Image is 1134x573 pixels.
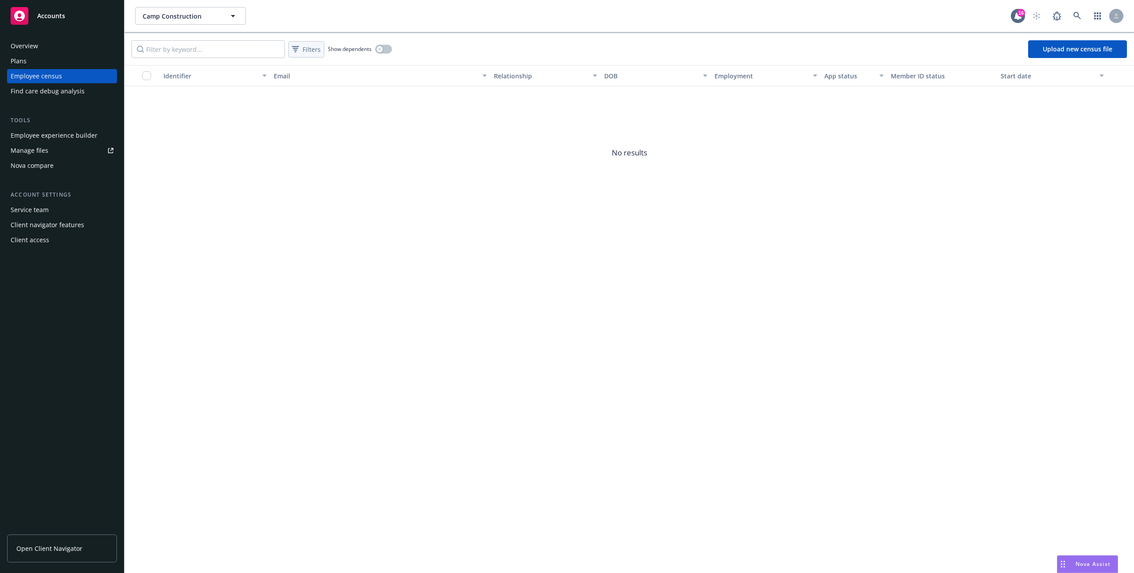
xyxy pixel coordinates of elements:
[887,65,998,86] button: Member ID status
[7,84,117,98] a: Find care debug analysis
[1068,7,1086,25] a: Search
[11,159,54,173] div: Nova compare
[303,45,321,54] span: Filters
[290,43,322,56] span: Filters
[7,116,117,125] div: Tools
[270,65,490,86] button: Email
[1048,7,1066,25] a: Report a Bug
[37,12,65,19] span: Accounts
[7,4,117,28] a: Accounts
[11,143,48,158] div: Manage files
[715,71,808,81] div: Employment
[7,69,117,83] a: Employee census
[11,69,62,83] div: Employee census
[1028,7,1045,25] a: Start snowing
[1076,560,1111,568] span: Nova Assist
[604,71,698,81] div: DOB
[11,39,38,53] div: Overview
[7,54,117,68] a: Plans
[1089,7,1107,25] a: Switch app
[494,71,587,81] div: Relationship
[135,7,246,25] button: Camp Construction
[274,71,477,81] div: Email
[11,84,85,98] div: Find care debug analysis
[124,86,1134,219] span: No results
[601,65,711,86] button: DOB
[7,143,117,158] a: Manage files
[11,218,84,232] div: Client navigator features
[7,190,117,199] div: Account settings
[143,12,219,21] span: Camp Construction
[328,45,372,53] span: Show dependents
[7,128,117,143] a: Employee experience builder
[997,65,1107,86] button: Start date
[7,218,117,232] a: Client navigator features
[142,71,151,80] input: Select all
[891,71,994,81] div: Member ID status
[7,159,117,173] a: Nova compare
[821,65,887,86] button: App status
[11,233,49,247] div: Client access
[1001,71,1094,81] div: Start date
[1057,555,1118,573] button: Nova Assist
[16,544,82,553] span: Open Client Navigator
[160,65,270,86] button: Identifier
[490,65,601,86] button: Relationship
[288,41,324,58] button: Filters
[7,203,117,217] a: Service team
[11,203,49,217] div: Service team
[7,233,117,247] a: Client access
[1057,556,1068,573] div: Drag to move
[824,71,874,81] div: App status
[11,128,97,143] div: Employee experience builder
[1028,40,1127,58] a: Upload new census file
[7,39,117,53] a: Overview
[163,71,257,81] div: Identifier
[711,65,821,86] button: Employment
[132,40,285,58] input: Filter by keyword...
[1017,9,1025,17] div: 16
[11,54,27,68] div: Plans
